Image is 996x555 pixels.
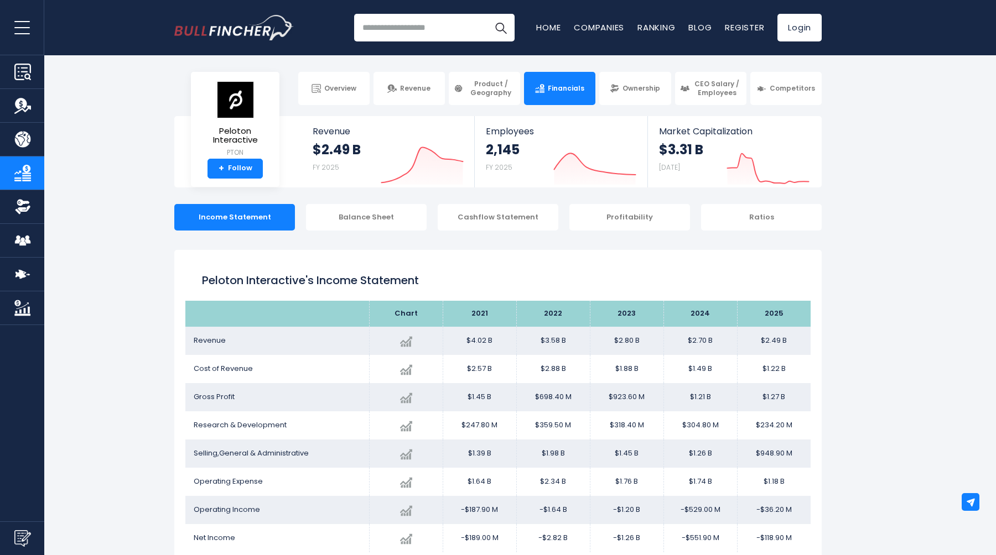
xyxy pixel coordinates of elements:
[637,22,675,33] a: Ranking
[688,22,712,33] a: Blog
[737,355,811,383] td: $1.22 B
[486,163,512,172] small: FY 2025
[194,363,253,374] span: Cost of Revenue
[599,72,671,105] a: Ownership
[737,411,811,439] td: $234.20 M
[313,126,464,137] span: Revenue
[590,468,663,496] td: $1.76 B
[207,159,263,179] a: +Follow
[590,524,663,552] td: -$1.26 B
[516,355,590,383] td: $2.88 B
[663,496,737,524] td: -$529.00 M
[663,524,737,552] td: -$551.90 M
[737,439,811,468] td: $948.90 M
[199,81,271,159] a: Peloton Interactive PTON
[194,391,235,402] span: Gross Profit
[622,84,660,93] span: Ownership
[174,15,294,40] img: Bullfincher logo
[194,532,235,543] span: Net Income
[590,301,663,327] th: 2023
[659,163,680,172] small: [DATE]
[174,204,295,231] div: Income Statement
[302,116,475,187] a: Revenue $2.49 B FY 2025
[693,80,741,97] span: CEO Salary / Employees
[648,116,821,187] a: Market Capitalization $3.31 B [DATE]
[770,84,815,93] span: Competitors
[194,476,263,486] span: Operating Expense
[516,301,590,327] th: 2022
[443,355,516,383] td: $2.57 B
[313,141,361,158] strong: $2.49 B
[516,524,590,552] td: -$2.82 B
[663,411,737,439] td: $304.80 M
[443,496,516,524] td: -$187.90 M
[590,411,663,439] td: $318.40 M
[737,383,811,411] td: $1.27 B
[194,504,260,515] span: Operating Income
[548,84,584,93] span: Financials
[516,496,590,524] td: -$1.64 B
[298,72,370,105] a: Overview
[400,84,430,93] span: Revenue
[194,335,226,345] span: Revenue
[306,204,427,231] div: Balance Sheet
[675,72,746,105] a: CEO Salary / Employees
[574,22,624,33] a: Companies
[313,163,339,172] small: FY 2025
[569,204,690,231] div: Profitability
[200,148,271,158] small: PTON
[737,524,811,552] td: -$118.90 M
[200,127,271,145] span: Peloton Interactive
[516,439,590,468] td: $1.98 B
[663,439,737,468] td: $1.26 B
[466,80,515,97] span: Product / Geography
[663,327,737,355] td: $2.70 B
[737,301,811,327] th: 2025
[725,22,764,33] a: Register
[590,355,663,383] td: $1.88 B
[486,141,520,158] strong: 2,145
[590,439,663,468] td: $1.45 B
[663,301,737,327] th: 2024
[174,15,293,40] a: Go to homepage
[590,496,663,524] td: -$1.20 B
[777,14,822,41] a: Login
[438,204,558,231] div: Cashflow Statement
[737,468,811,496] td: $1.18 B
[663,468,737,496] td: $1.74 B
[443,411,516,439] td: $247.80 M
[659,141,703,158] strong: $3.31 B
[443,439,516,468] td: $1.39 B
[14,198,31,215] img: Ownership
[516,411,590,439] td: $359.50 M
[590,327,663,355] td: $2.80 B
[194,448,309,458] span: Selling,General & Administrative
[443,524,516,552] td: -$189.00 M
[449,72,520,105] a: Product / Geography
[443,327,516,355] td: $4.02 B
[373,72,445,105] a: Revenue
[737,327,811,355] td: $2.49 B
[750,72,822,105] a: Competitors
[663,355,737,383] td: $1.49 B
[516,383,590,411] td: $698.40 M
[516,468,590,496] td: $2.34 B
[737,496,811,524] td: -$36.20 M
[663,383,737,411] td: $1.21 B
[701,204,822,231] div: Ratios
[443,468,516,496] td: $1.64 B
[443,301,516,327] th: 2021
[524,72,595,105] a: Financials
[659,126,810,137] span: Market Capitalization
[369,301,443,327] th: Chart
[487,14,515,41] button: Search
[486,126,636,137] span: Employees
[475,116,647,187] a: Employees 2,145 FY 2025
[443,383,516,411] td: $1.45 B
[536,22,561,33] a: Home
[194,420,287,430] span: Research & Development
[219,164,224,174] strong: +
[202,272,794,289] h1: Peloton Interactive's Income Statement
[590,383,663,411] td: $923.60 M
[516,327,590,355] td: $3.58 B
